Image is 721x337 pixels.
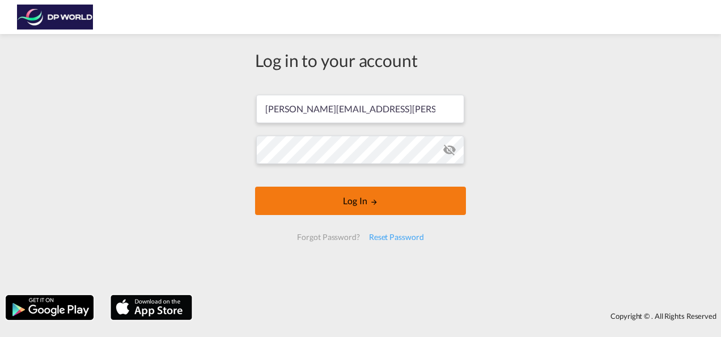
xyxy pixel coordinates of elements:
img: c08ca190194411f088ed0f3ba295208c.png [17,5,94,30]
input: Enter email/phone number [256,95,464,123]
button: LOGIN [255,187,466,215]
div: Reset Password [364,227,429,247]
div: Copyright © . All Rights Reserved [198,306,721,326]
md-icon: icon-eye-off [443,143,456,157]
div: Log in to your account [255,48,466,72]
div: Forgot Password? [292,227,364,247]
img: google.png [5,294,95,321]
img: apple.png [109,294,193,321]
